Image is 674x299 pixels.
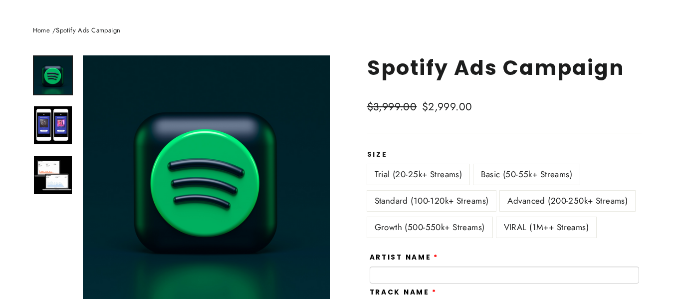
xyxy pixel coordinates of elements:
label: Growth (500-550k+ Streams) [367,217,492,238]
nav: breadcrumbs [33,25,642,36]
label: Advanced (200-250k+ Streams) [500,191,635,211]
label: VIRAL (1M++ Streams) [496,217,597,238]
img: Spotify Ads Campaign [34,156,72,194]
label: Track Name [370,289,437,297]
span: $2,999.00 [422,99,472,114]
img: Spotify Ads Campaign [34,106,72,144]
label: Size [367,151,642,159]
span: $3,999.00 [367,99,417,114]
span: / [52,25,56,35]
h1: Spotify Ads Campaign [367,55,642,80]
a: Home [33,25,50,35]
img: Spotify Ads Campaign [34,56,72,94]
label: Artist Name [370,254,439,262]
label: Trial (20-25k+ Streams) [367,164,470,185]
label: Standard (100-120k+ Streams) [367,191,496,211]
label: Basic (50-55k+ Streams) [473,164,580,185]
